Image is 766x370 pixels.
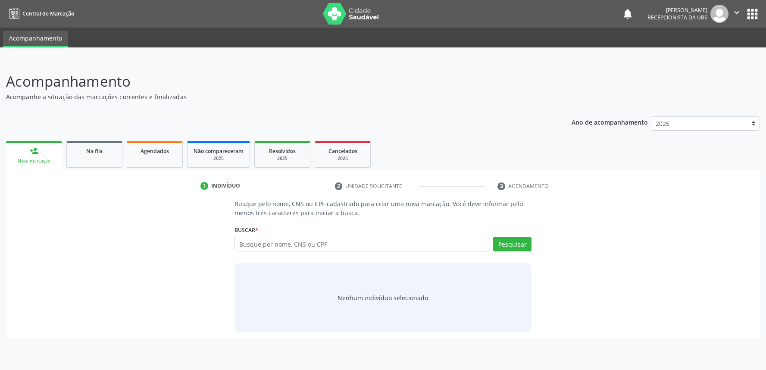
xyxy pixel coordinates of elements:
[269,147,296,155] span: Resolvidos
[6,71,534,92] p: Acompanhamento
[338,293,428,302] div: Nenhum indivíduo selecionado
[6,6,74,21] a: Central de Marcação
[12,158,56,164] div: Nova marcação
[732,8,741,17] i: 
[622,8,634,20] button: notifications
[194,155,244,162] div: 2025
[647,14,707,21] span: Recepcionista da UBS
[200,182,208,190] div: 1
[647,6,707,14] div: [PERSON_NAME]
[211,182,240,190] div: Indivíduo
[29,146,39,156] div: person_add
[321,155,364,162] div: 2025
[6,92,534,101] p: Acompanhe a situação das marcações correntes e finalizadas
[141,147,169,155] span: Agendados
[745,6,760,22] button: apps
[22,10,74,17] span: Central de Marcação
[234,199,532,217] p: Busque pelo nome, CNS ou CPF cadastrado para criar uma nova marcação. Você deve informar pelo men...
[86,147,103,155] span: Na fila
[572,116,648,127] p: Ano de acompanhamento
[328,147,357,155] span: Cancelados
[194,147,244,155] span: Não compareceram
[3,31,68,47] a: Acompanhamento
[234,223,258,237] label: Buscar
[261,155,304,162] div: 2025
[234,237,490,251] input: Busque por nome, CNS ou CPF
[710,5,728,23] img: img
[728,5,745,23] button: 
[493,237,532,251] button: Pesquisar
